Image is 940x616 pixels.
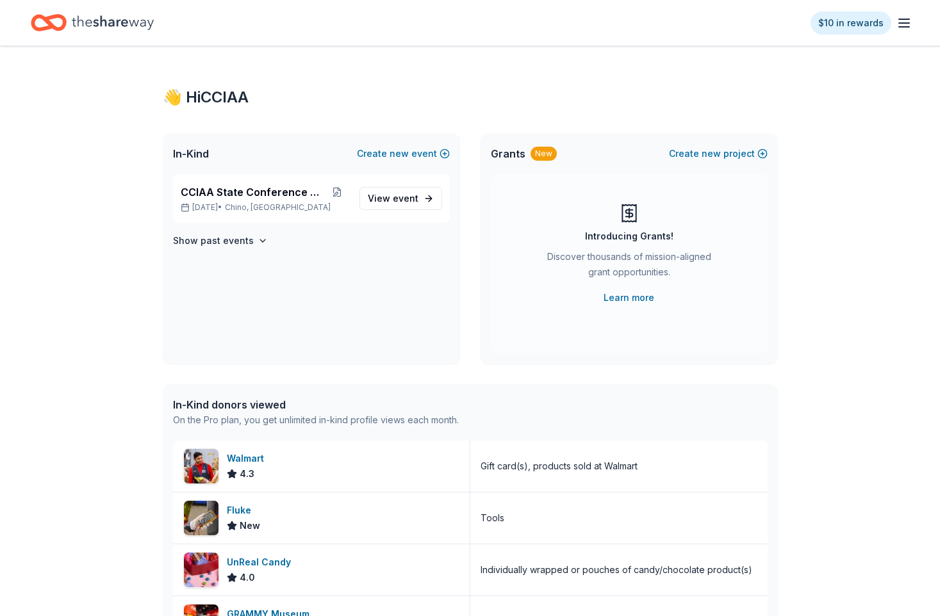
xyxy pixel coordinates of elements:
div: Introducing Grants! [585,229,673,244]
a: View event [359,187,442,210]
div: 👋 Hi CCIAA [163,87,778,108]
p: [DATE] • [181,202,349,213]
img: Image for Fluke [184,501,219,535]
button: Show past events [173,233,268,248]
span: new [702,146,721,161]
span: event [393,193,418,204]
a: $10 in rewards [811,12,891,35]
div: Gift card(s), products sold at Walmart [481,458,638,474]
a: Learn more [604,290,654,305]
span: new [390,146,409,161]
div: UnReal Candy [227,555,296,570]
div: In-Kind donors viewed [173,397,459,412]
button: Createnewevent [357,146,450,161]
h4: Show past events [173,233,254,248]
div: Tools [481,510,504,526]
div: Discover thousands of mission-aligned grant opportunities. [542,249,716,285]
span: Chino, [GEOGRAPHIC_DATA] [225,202,331,213]
button: Createnewproject [669,146,768,161]
span: View [368,191,418,206]
span: 4.3 [240,466,254,482]
span: In-Kind [173,146,209,161]
a: Home [31,8,154,38]
img: Image for UnReal Candy [184,553,219,587]
img: Image for Walmart [184,449,219,483]
div: Walmart [227,451,269,466]
div: Individually wrapped or pouches of candy/chocolate product(s) [481,562,752,578]
span: CCIAA State Conference 2025 [181,184,326,200]
div: New [531,147,557,161]
div: Fluke [227,503,260,518]
span: 4.0 [240,570,255,585]
span: Grants [491,146,525,161]
span: New [240,518,260,533]
div: On the Pro plan, you get unlimited in-kind profile views each month. [173,412,459,428]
